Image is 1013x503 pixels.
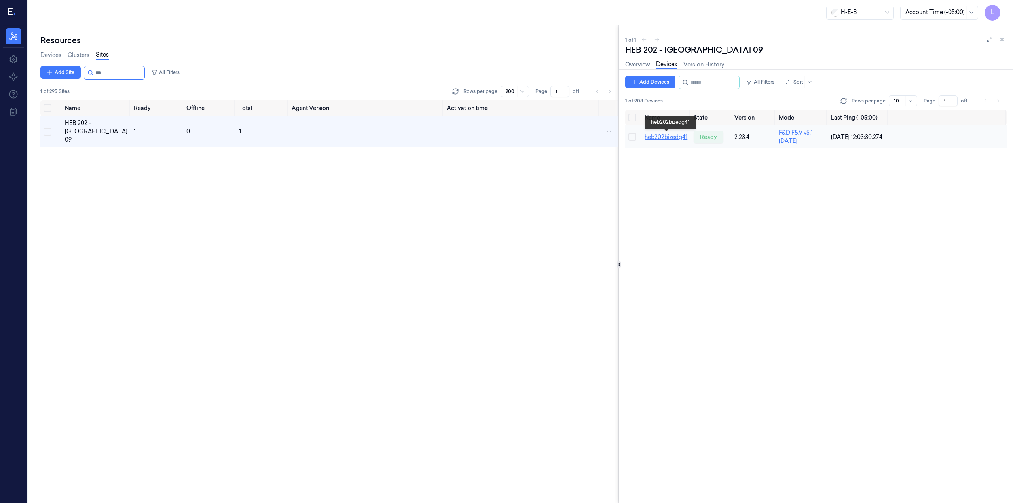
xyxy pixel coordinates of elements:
[625,97,663,104] span: 1 of 908 Devices
[65,119,127,144] div: HEB 202 - [GEOGRAPHIC_DATA] 09
[683,61,724,69] a: Version History
[186,128,190,135] span: 0
[641,110,691,125] th: Name
[831,133,885,141] div: [DATE] 12:03:30.274
[288,100,444,116] th: Agent Version
[924,97,935,104] span: Page
[131,100,183,116] th: Ready
[980,95,1004,106] nav: pagination
[134,128,136,135] span: 1
[691,110,731,125] th: State
[828,110,888,125] th: Last Ping (-05:00)
[743,76,778,88] button: All Filters
[734,133,772,141] div: 2.23.4
[148,66,183,79] button: All Filters
[239,128,241,135] span: 1
[961,97,973,104] span: of 1
[625,44,763,55] div: HEB 202 - [GEOGRAPHIC_DATA] 09
[44,104,51,112] button: Select all
[236,100,288,116] th: Total
[535,88,547,95] span: Page
[628,114,636,121] button: Select all
[96,51,109,60] a: Sites
[731,110,776,125] th: Version
[776,110,828,125] th: Model
[40,88,70,95] span: 1 of 295 Sites
[625,61,650,69] a: Overview
[44,128,51,136] button: Select row
[463,88,497,95] p: Rows per page
[592,86,615,97] nav: pagination
[625,36,636,43] span: 1 of 1
[62,100,131,116] th: Name
[656,60,677,69] a: Devices
[645,133,687,140] a: heb202bizedg41
[40,35,618,46] div: Resources
[183,100,236,116] th: Offline
[985,5,1000,21] button: L
[68,51,89,59] a: Clusters
[573,88,585,95] span: of 1
[444,100,599,116] th: Activation time
[852,97,886,104] p: Rows per page
[40,51,61,59] a: Devices
[779,129,825,145] div: F&D F&V v5.1 [DATE]
[628,133,636,141] button: Select row
[625,76,675,88] button: Add Devices
[40,66,81,79] button: Add Site
[694,131,723,143] div: ready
